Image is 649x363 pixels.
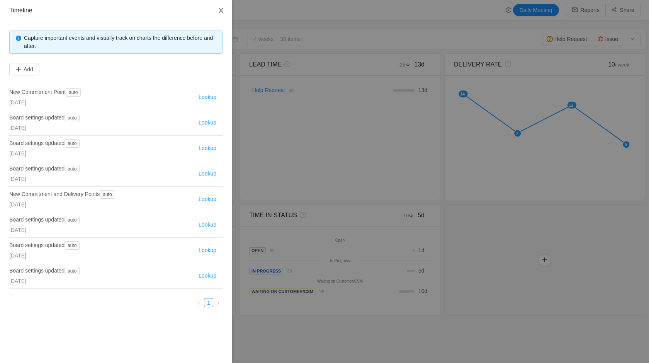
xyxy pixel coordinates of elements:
[197,301,202,305] i: icon: left
[204,298,213,307] a: 1
[9,98,177,107] div: [DATE]
[9,124,177,132] div: [DATE]
[195,93,219,102] button: Lookup
[16,36,21,41] i: icon: info-circle
[9,226,177,234] div: [DATE]
[66,88,81,97] span: auto
[218,7,224,14] i: icon: close
[9,114,65,121] span: Board settings updated
[195,169,219,179] button: Lookup
[65,267,80,275] span: auto
[9,268,65,274] span: Board settings updated
[9,149,177,158] div: [DATE]
[195,246,219,255] button: Lookup
[195,118,219,128] button: Lookup
[9,175,177,183] div: [DATE]
[216,301,220,305] i: icon: right
[9,277,177,285] div: [DATE]
[65,165,80,173] span: auto
[9,242,65,248] span: Board settings updated
[65,216,80,224] span: auto
[65,139,80,148] span: auto
[195,144,219,153] button: Lookup
[195,195,219,204] button: Lookup
[9,251,177,260] div: [DATE]
[195,298,204,307] li: Previous Page
[9,6,223,15] div: Timeline
[65,241,80,250] span: auto
[9,216,65,223] span: Board settings updated
[9,89,66,95] span: New Commitment Point
[9,191,100,197] span: New Commitment and Delivery Points
[100,190,115,199] span: auto
[195,220,219,230] button: Lookup
[195,271,219,281] button: Lookup
[9,63,39,75] button: Add
[9,140,65,146] span: Board settings updated
[24,35,213,49] span: Capture important events and visually track on charts the difference before and after.
[9,200,177,209] div: [DATE]
[65,114,80,122] span: auto
[213,298,223,307] li: Next Page
[9,165,65,172] span: Board settings updated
